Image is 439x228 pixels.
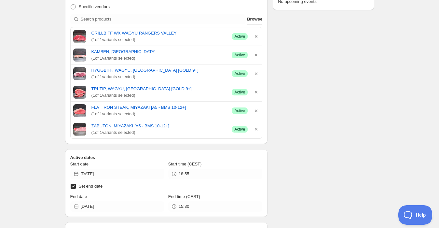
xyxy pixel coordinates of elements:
span: Browse [247,16,262,22]
a: RYGGBIFF, WAGYU, [GEOGRAPHIC_DATA] [GOLD 9+] [91,67,227,74]
span: Specific vendors [79,4,110,9]
span: Active [234,108,245,113]
a: GRILLBIFF WX WAGYU RANGERS VALLEY [91,30,227,36]
span: ( 1 of 1 variants selected) [91,36,227,43]
input: Search products [81,14,246,24]
span: End date [70,194,87,199]
a: FLAT IRON STEAK, MIYAZAKI [A5 - BMS 10-12+] [91,104,227,111]
span: Active [234,52,245,58]
span: Active [234,90,245,95]
span: ( 1 of 1 variants selected) [91,129,227,136]
span: Start time (CEST) [168,162,202,166]
span: Set end date [79,184,103,189]
span: ( 1 of 1 variants selected) [91,92,227,99]
iframe: Toggle Customer Support [398,205,432,225]
span: Start date [70,162,89,166]
span: Active [234,71,245,76]
a: ZABUTON, MIYAZAKI [A5 - BMS 10-12+] [91,123,227,129]
a: KAMBEN, [GEOGRAPHIC_DATA] [91,49,227,55]
span: Active [234,127,245,132]
span: ( 1 of 1 variants selected) [91,74,227,80]
span: Active [234,34,245,39]
h2: Active dates [70,154,263,161]
a: TRI-TIP, WAGYU, [GEOGRAPHIC_DATA] [GOLD 9+] [91,86,227,92]
button: Browse [247,14,262,24]
span: ( 1 of 1 variants selected) [91,55,227,62]
span: ( 1 of 1 variants selected) [91,111,227,117]
span: End time (CEST) [168,194,200,199]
